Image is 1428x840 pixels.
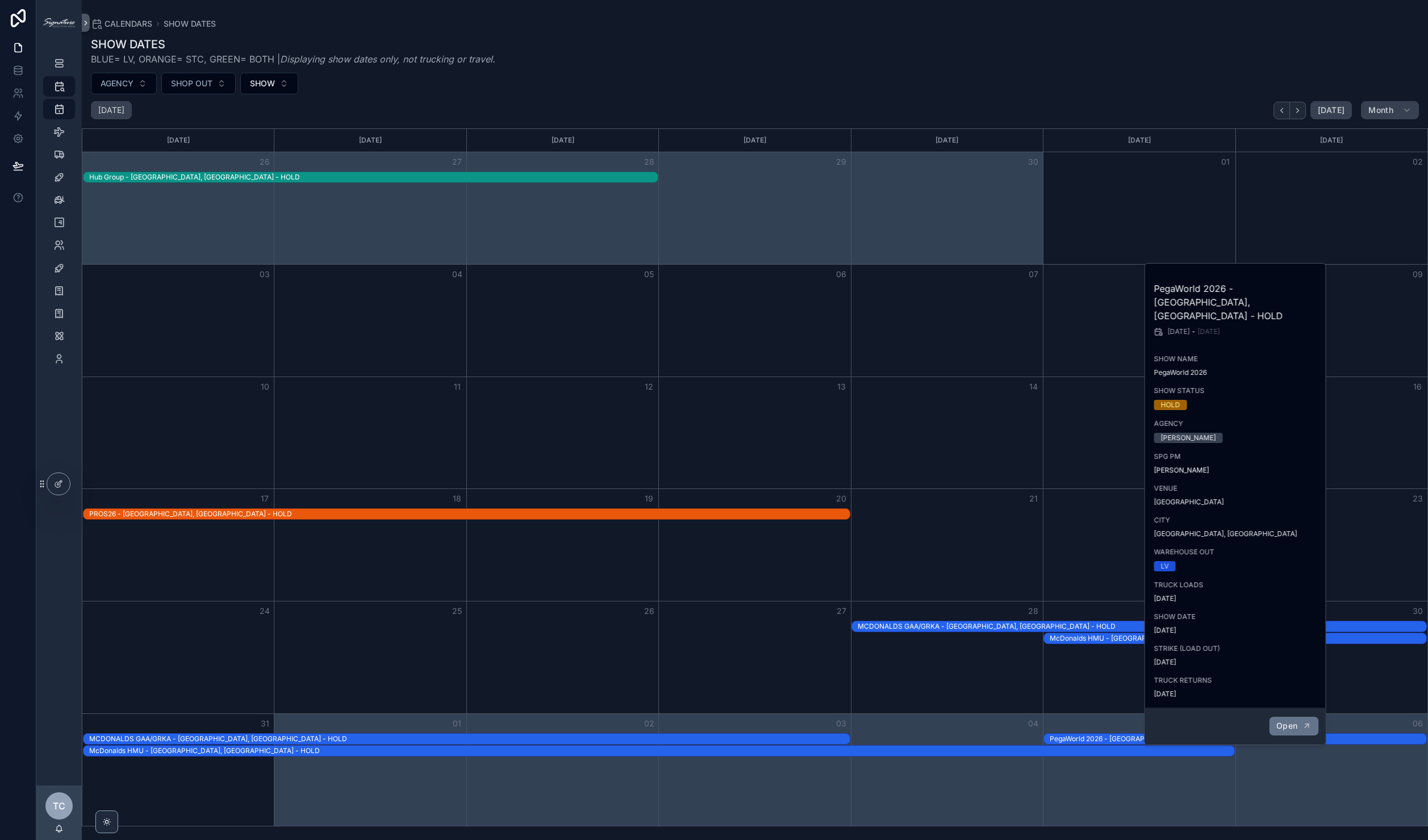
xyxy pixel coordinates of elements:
[1154,548,1318,557] span: WAREHOUSE OUT
[1154,612,1318,621] span: SHOW DATE
[642,268,656,281] button: 05
[1361,101,1419,119] button: Month
[258,717,272,730] button: 31
[258,268,272,281] button: 03
[1154,594,1318,603] span: [DATE]
[258,380,272,394] button: 10
[1050,634,1426,643] div: McDonalds HMU - [GEOGRAPHIC_DATA], [GEOGRAPHIC_DATA] - HOLD
[1154,419,1318,428] span: AGENCY
[82,128,1428,826] div: Month View
[1026,604,1040,618] button: 28
[1161,433,1216,443] div: [PERSON_NAME]
[89,734,850,744] div: MCDONALDS GAA/GRKA - Las Vegas, NV - HOLD
[84,129,272,152] div: [DATE]
[1050,734,1426,744] div: PegaWorld 2026 - Las Vegas, NV - HOLD
[450,604,464,618] button: 25
[450,268,464,281] button: 04
[89,746,1234,756] div: McDonalds HMU - Las Vegas, NV - HOLD
[1290,102,1306,119] button: Next
[1154,484,1318,493] span: VENUE
[91,18,152,30] a: CALENDARS
[858,622,1426,631] div: MCDONALDS GAA/GRKA - [GEOGRAPHIC_DATA], [GEOGRAPHIC_DATA] - HOLD
[240,73,298,94] button: Select Button
[1026,717,1040,730] button: 04
[1192,327,1196,336] span: -
[161,73,236,94] button: Select Button
[1411,604,1425,618] button: 30
[450,717,464,730] button: 01
[89,509,850,519] div: PROS26 - Chicago, IL - HOLD
[1154,368,1318,377] span: PegaWorld 2026
[1154,676,1318,685] span: TRUCK RETURNS
[258,155,272,169] button: 26
[1273,102,1290,119] button: Back
[642,155,656,169] button: 28
[1050,734,1426,743] div: PegaWorld 2026 - [GEOGRAPHIC_DATA], [GEOGRAPHIC_DATA] - HOLD
[1154,580,1318,590] span: TRUCK LOADS
[1276,721,1297,731] span: Open
[91,52,495,66] span: BLUE= LV, ORANGE= STC, GREEN= BOTH |
[105,18,152,30] span: CALENDARS
[858,621,1426,632] div: MCDONALDS GAA/GRKA - Las Vegas, NV - HOLD
[469,129,657,152] div: [DATE]
[1269,717,1318,735] button: Open
[276,129,464,152] div: [DATE]
[89,172,658,182] div: Hub Group - San Antonio, TX - HOLD
[642,380,656,394] button: 12
[1154,626,1318,635] span: [DATE]
[1219,155,1233,169] button: 01
[834,492,848,505] button: 20
[53,799,65,813] span: TC
[1154,516,1318,525] span: CITY
[171,78,212,89] span: SHOP OUT
[43,18,75,27] img: App logo
[36,45,82,384] div: scrollable content
[642,604,656,618] button: 26
[834,717,848,730] button: 03
[834,268,848,281] button: 06
[1026,155,1040,169] button: 30
[834,155,848,169] button: 29
[280,53,495,65] em: Displaying show dates only, not trucking or travel.
[1154,386,1318,395] span: SHOW STATUS
[101,78,133,89] span: AGENCY
[1161,561,1169,571] div: LV
[1154,354,1318,363] span: SHOW NAME
[1411,717,1425,730] button: 06
[258,604,272,618] button: 24
[450,380,464,394] button: 11
[1154,466,1209,475] a: [PERSON_NAME]
[1368,105,1393,115] span: Month
[164,18,216,30] a: SHOW DATES
[1198,327,1220,336] span: [DATE]
[89,509,850,519] div: PROS26 - [GEOGRAPHIC_DATA], [GEOGRAPHIC_DATA] - HOLD
[1154,529,1318,538] span: [GEOGRAPHIC_DATA], [GEOGRAPHIC_DATA]
[1050,633,1426,643] div: McDonalds HMU - Las Vegas, NV - HOLD
[1168,327,1190,336] span: [DATE]
[91,36,495,52] h1: SHOW DATES
[1026,268,1040,281] button: 07
[1411,380,1425,394] button: 16
[258,492,272,505] button: 17
[91,73,157,94] button: Select Button
[450,155,464,169] button: 27
[1238,129,1426,152] div: [DATE]
[1026,380,1040,394] button: 14
[89,734,850,743] div: MCDONALDS GAA/GRKA - [GEOGRAPHIC_DATA], [GEOGRAPHIC_DATA] - HOLD
[450,492,464,505] button: 18
[853,129,1041,152] div: [DATE]
[1411,268,1425,281] button: 09
[89,173,658,182] div: Hub Group - [GEOGRAPHIC_DATA], [GEOGRAPHIC_DATA] - HOLD
[1154,689,1318,699] span: [DATE]
[1318,105,1345,115] span: [DATE]
[1045,129,1233,152] div: [DATE]
[1154,644,1318,653] span: STRIKE (LOAD OUT)
[1161,400,1180,410] div: HOLD
[834,380,848,394] button: 13
[1310,101,1352,119] button: [DATE]
[250,78,275,89] span: SHOW
[1154,658,1318,667] span: [DATE]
